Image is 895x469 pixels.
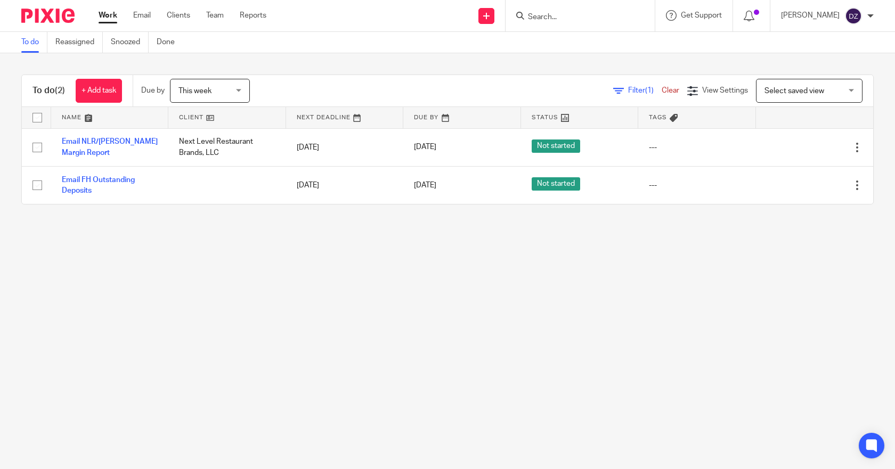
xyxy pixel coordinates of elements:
a: Done [157,32,183,53]
span: Tags [649,114,667,120]
a: Email [133,10,151,21]
p: Due by [141,85,165,96]
h1: To do [32,85,65,96]
span: [DATE] [414,182,436,189]
a: Reassigned [55,32,103,53]
span: Filter [628,87,662,94]
span: Not started [532,177,580,191]
span: [DATE] [414,144,436,151]
a: Team [206,10,224,21]
a: Email FH Outstanding Deposits [62,176,135,194]
div: --- [649,180,745,191]
span: View Settings [702,87,748,94]
span: Get Support [681,12,722,19]
div: --- [649,142,745,153]
p: [PERSON_NAME] [781,10,840,21]
a: Clients [167,10,190,21]
img: svg%3E [845,7,862,24]
span: Select saved view [764,87,824,95]
span: This week [178,87,211,95]
a: + Add task [76,79,122,103]
a: Snoozed [111,32,149,53]
a: Email NLR/[PERSON_NAME] Margin Report [62,138,158,156]
td: [DATE] [286,166,403,204]
span: Not started [532,139,580,153]
span: (2) [55,86,65,95]
input: Search [527,13,623,22]
a: Work [99,10,117,21]
span: (1) [645,87,654,94]
td: [DATE] [286,128,403,166]
img: Pixie [21,9,75,23]
td: Next Level Restaurant Brands, LLC [168,128,286,166]
a: Reports [240,10,266,21]
a: Clear [662,87,679,94]
a: To do [21,32,47,53]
